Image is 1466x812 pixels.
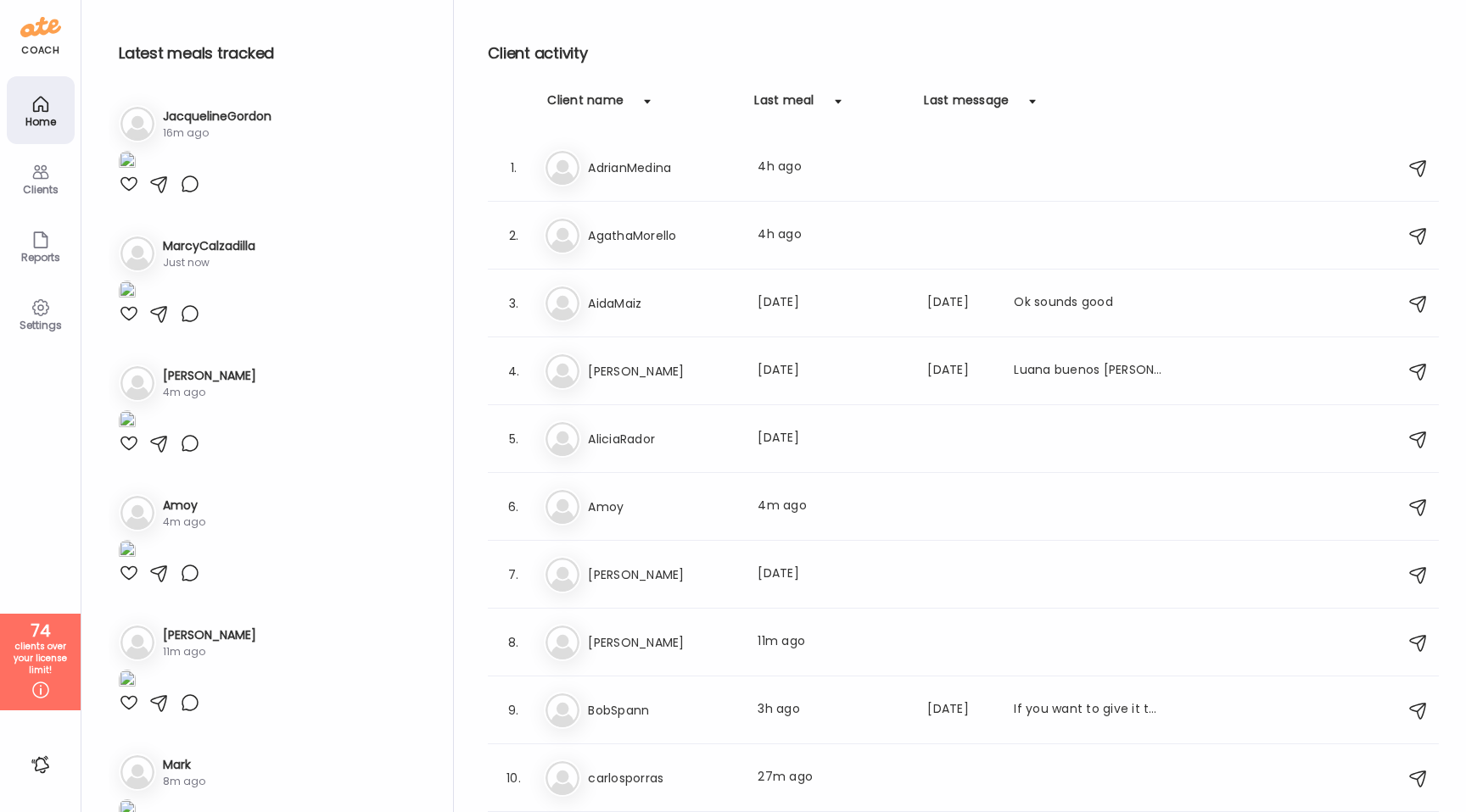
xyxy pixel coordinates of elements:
h3: [PERSON_NAME] [163,367,256,385]
div: 3. [503,293,523,314]
img: images%2Fbbi5yvBZP0b6byyyBoYLHy1QSgx1%2FLbpwBg3sCujVTAIFt2AQ%2FCar99f0fregRM61vJBZR_1080 [119,540,136,563]
img: bg-avatar-default.svg [120,366,154,400]
h3: Mark [163,756,205,774]
div: Home [10,116,71,127]
div: [DATE] [927,361,993,381]
h3: MarcyCalzadilla [163,237,255,255]
div: Ok sounds good [1014,293,1163,314]
img: bg-avatar-default.svg [546,151,579,185]
div: Luana buenos [PERSON_NAME] quería preguntarte si tú sabes donde puedo encontrar mermelada sin azú... [1014,361,1163,381]
img: bg-avatar-default.svg [546,626,579,659]
div: 74 [6,620,75,641]
h3: AgathaMorello [588,225,737,246]
div: [DATE] [758,565,907,585]
div: 8m ago [163,774,205,789]
img: bg-avatar-default.svg [120,755,154,789]
div: [DATE] [758,361,907,381]
img: bg-avatar-default.svg [546,558,579,592]
h2: Latest meals tracked [119,41,426,66]
div: 6. [503,497,523,517]
img: ate [20,14,61,41]
h3: AliciaRador [588,429,737,449]
div: Last message [924,92,1009,119]
div: 3h ago [758,700,907,720]
div: 11m ago [758,632,907,653]
img: bg-avatar-default.svg [546,761,579,795]
div: [DATE] [758,293,907,314]
div: Client name [547,92,624,119]
h2: Client activity [488,41,1439,66]
img: bg-avatar-default.svg [546,286,579,320]
div: [DATE] [927,700,993,720]
div: 4m ago [163,385,256,400]
div: 27m ago [758,768,907,788]
h3: Amoy [163,497,205,514]
img: images%2FVeifLopioQbfVzSYwyUR1tjQojc2%2FqiNhs6Z3Wwd66frbp5em%2FfqymOFF8w551Aj0eBHso_1080 [119,151,136,174]
img: images%2FqEl4VkAGM9MggQtDPwpwDJiY3742%2FKI1ky0fJYRw6yJ34zEdS%2FNyzEpDBREbxZhBpS2DAV_1080 [119,281,136,303]
div: 8. [503,632,523,653]
img: bg-avatar-default.svg [120,236,154,270]
div: Just now [163,255,255,270]
img: bg-avatar-default.svg [120,626,154,659]
h3: carlosporras [588,768,737,788]
img: bg-avatar-default.svg [546,490,579,524]
div: 2. [503,225,523,246]
h3: [PERSON_NAME] [163,626,256,644]
div: 9. [503,700,523,720]
h3: JacquelineGordon [163,108,271,125]
div: 4. [503,361,523,381]
div: Last meal [754,92,814,119]
img: images%2FFMIMtnZkhgTurupVNISJbJ6eAIk1%2FCF4ouUXtvrt5LF1jOgfq%2FetkkWTqsDVk6hsgtb4gT_1080 [119,670,136,692]
h3: BobSpann [588,700,737,720]
div: Clients [10,184,71,195]
div: 7. [503,565,523,585]
div: coach [21,43,59,58]
h3: Amoy [588,497,737,517]
div: Settings [10,320,71,331]
img: bg-avatar-default.svg [120,107,154,141]
img: images%2FV1mEFvBjNHMfZA7cdL3K2CRsAoE2%2FsTsiGvZbqnqZOVFUBAGC%2FdZKELofCyBrV0PO9wyAF_1080 [119,410,136,433]
img: bg-avatar-default.svg [546,422,579,456]
img: bg-avatar-default.svg [546,219,579,253]
div: If you want to give it to me with my next appointment a long with the newest one that day, that i... [1014,700,1163,720]
div: 4h ago [758,158,907,178]
div: Reports [10,252,71,263]
div: 5. [503,429,523,449]
div: 4m ago [758,497,907,517]
h3: [PERSON_NAME] [588,632,737,653]
img: bg-avatar-default.svg [546,354,579,388]
h3: AdrianMedina [588,158,737,178]
div: [DATE] [927,293,993,314]
div: 4m ago [163,514,205,530]
h3: [PERSON_NAME] [588,361,737,381]
div: clients over your license limit! [6,641,75,676]
img: bg-avatar-default.svg [546,693,579,727]
div: [DATE] [758,429,907,449]
div: 10. [503,768,523,788]
div: 11m ago [163,644,256,659]
img: bg-avatar-default.svg [120,496,154,530]
div: 1. [503,158,523,178]
h3: AidaMaiz [588,293,737,314]
div: 4h ago [758,225,907,246]
h3: [PERSON_NAME] [588,565,737,585]
div: 16m ago [163,125,271,141]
